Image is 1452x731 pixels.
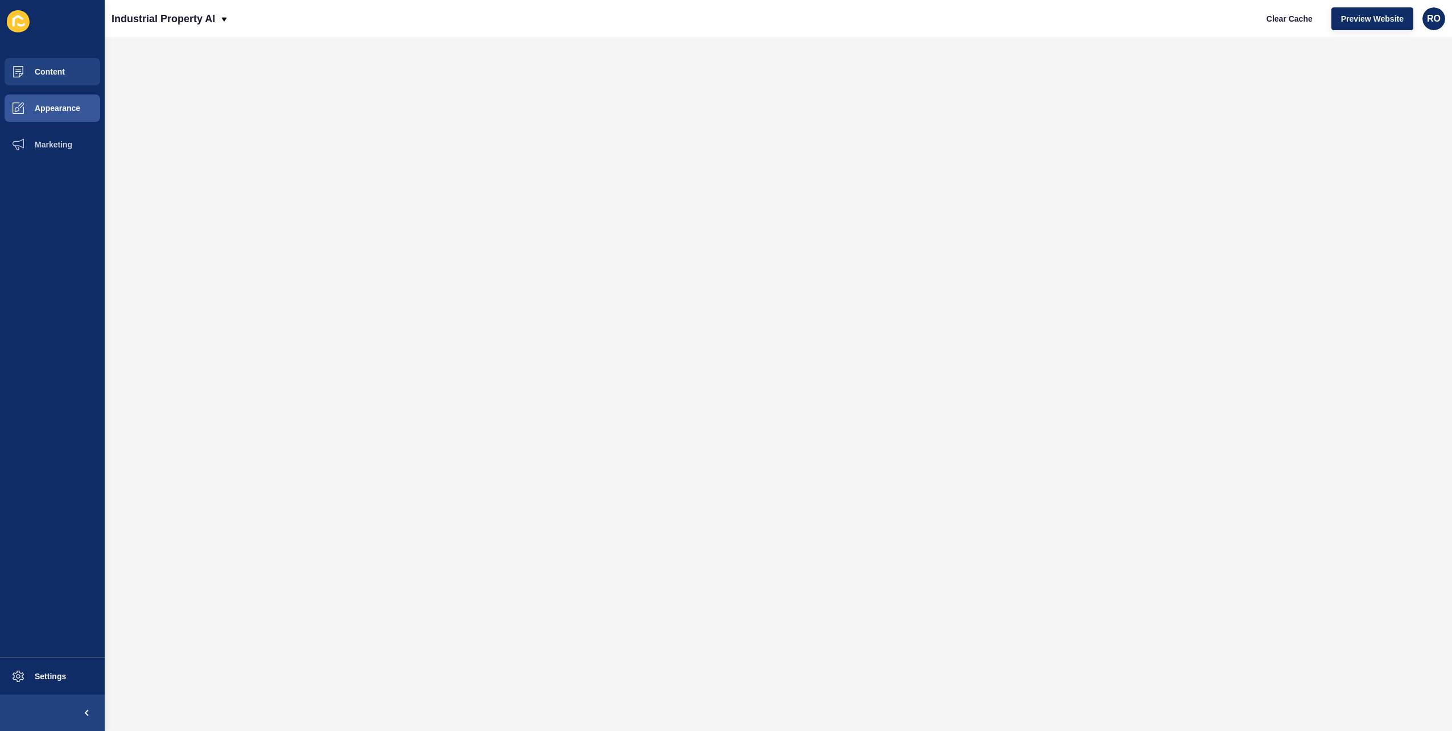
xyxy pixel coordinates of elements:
[1257,7,1322,30] button: Clear Cache
[1331,7,1413,30] button: Preview Website
[1267,13,1313,24] span: Clear Cache
[112,5,215,33] p: Industrial Property AI
[1341,13,1404,24] span: Preview Website
[1427,13,1441,24] span: RO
